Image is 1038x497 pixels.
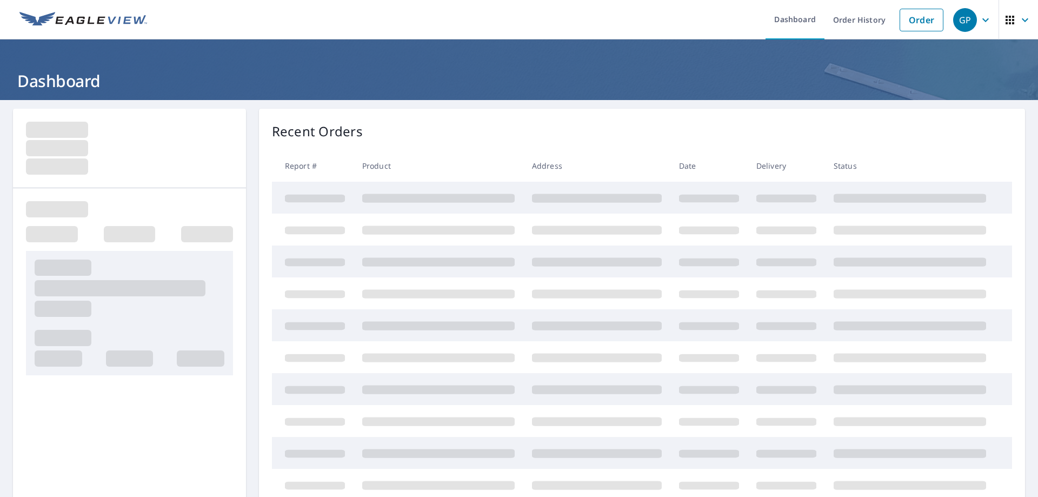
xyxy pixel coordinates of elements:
th: Delivery [748,150,825,182]
img: EV Logo [19,12,147,28]
div: GP [953,8,977,32]
a: Order [900,9,943,31]
th: Address [523,150,670,182]
th: Date [670,150,748,182]
th: Product [354,150,523,182]
p: Recent Orders [272,122,363,141]
h1: Dashboard [13,70,1025,92]
th: Report # [272,150,354,182]
th: Status [825,150,995,182]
